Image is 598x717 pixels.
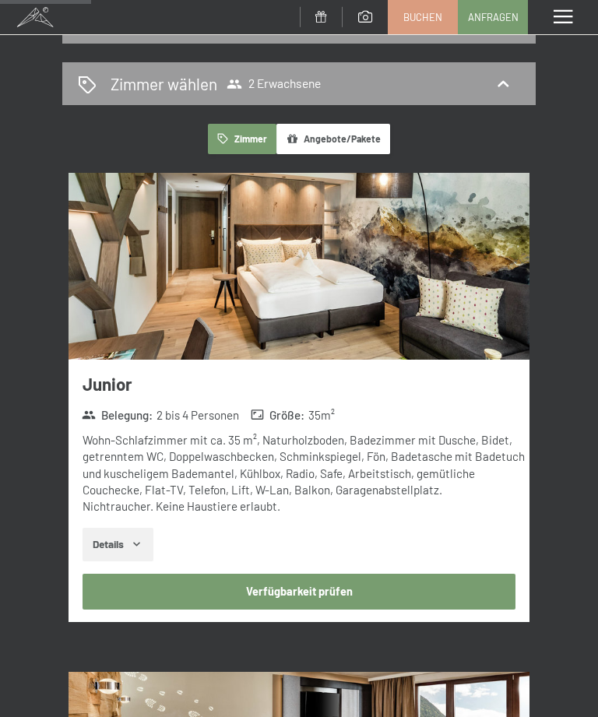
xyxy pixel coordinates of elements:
button: Details [83,528,153,562]
span: Buchen [403,10,442,24]
button: Verfügbarkeit prüfen [83,574,516,610]
img: mss_renderimg.php [69,173,529,360]
div: Wohn-Schlafzimmer mit ca. 35 m², Naturholzboden, Badezimmer mit Dusche, Bidet, getrenntem WC, Dop... [83,432,529,515]
span: Anfragen [468,10,519,24]
strong: Belegung : [82,407,153,424]
h2: Zimmer wählen [111,72,217,95]
button: Angebote/Pakete [276,124,390,154]
button: Zimmer [208,124,276,154]
span: 35 m² [308,407,335,424]
strong: Größe : [251,407,305,424]
a: Anfragen [459,1,527,33]
a: Buchen [389,1,457,33]
span: 2 Erwachsene [227,76,321,92]
span: 2 bis 4 Personen [157,407,239,424]
h3: Junior [83,372,529,396]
